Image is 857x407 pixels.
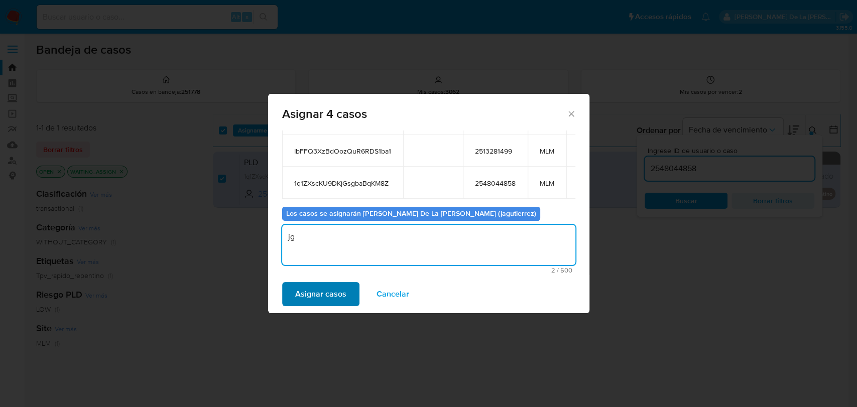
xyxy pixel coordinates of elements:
[475,147,516,156] span: 2513281499
[540,147,554,156] span: MLM
[282,108,567,120] span: Asignar 4 casos
[282,225,575,265] textarea: jg
[285,267,572,274] span: Máximo 500 caracteres
[295,283,346,305] span: Asignar casos
[540,179,554,188] span: MLM
[363,282,422,306] button: Cancelar
[566,109,575,118] button: Cerrar ventana
[294,179,391,188] span: 1q1ZXscKU9DKjGsgbaBqKM8Z
[282,282,359,306] button: Asignar casos
[475,179,516,188] span: 2548044858
[294,147,391,156] span: IbFFQ3XzBdOozQuR6RDS1ba1
[286,208,536,218] b: Los casos se asignarán [PERSON_NAME] De La [PERSON_NAME] (jagutierrez)
[377,283,409,305] span: Cancelar
[268,94,589,313] div: assign-modal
